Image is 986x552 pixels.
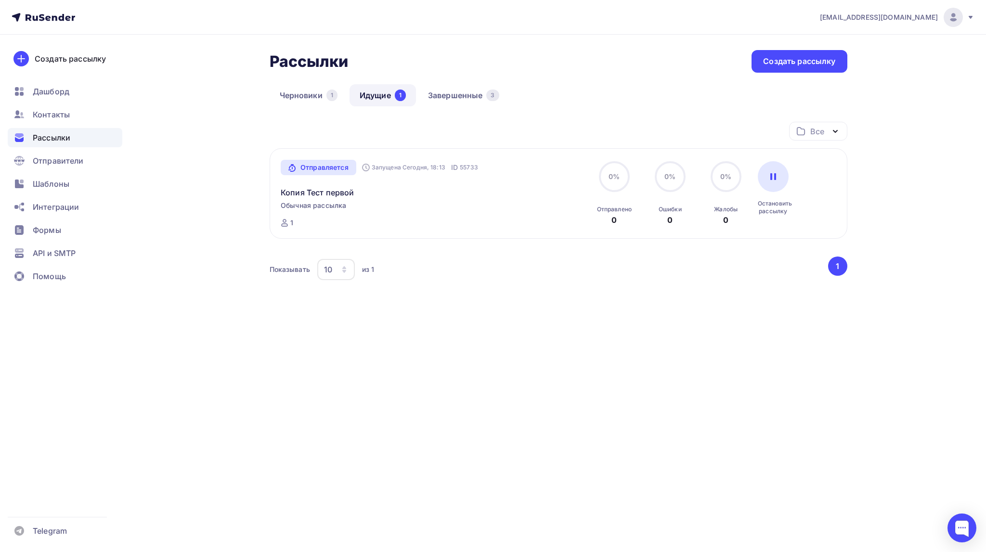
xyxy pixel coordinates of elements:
[33,247,76,259] span: API и SMTP
[758,200,789,215] div: Остановить рассылку
[720,172,731,180] span: 0%
[460,163,478,172] span: 55733
[418,84,509,106] a: Завершенные3
[281,201,346,210] span: Обычная рассылка
[33,224,61,236] span: Формы
[763,56,835,67] div: Создать рассылку
[8,82,122,101] a: Дашборд
[611,214,617,226] div: 0
[362,164,445,171] div: Запущена Сегодня, 18:13
[714,205,738,213] div: Жалобы
[789,122,847,141] button: Все
[597,205,632,213] div: Отправлено
[820,8,974,27] a: [EMAIL_ADDRESS][DOMAIN_NAME]
[281,160,356,175] a: Отправляется
[317,258,355,281] button: 10
[33,201,79,213] span: Интеграции
[33,525,67,537] span: Telegram
[395,90,406,101] div: 1
[270,265,310,274] div: Показывать
[8,220,122,240] a: Формы
[33,270,66,282] span: Помощь
[8,128,122,147] a: Рассылки
[33,86,69,97] span: Дашборд
[281,187,354,198] a: Копия Тест первой
[664,172,675,180] span: 0%
[362,265,375,274] div: из 1
[451,163,458,172] span: ID
[8,151,122,170] a: Отправители
[8,105,122,124] a: Контакты
[350,84,416,106] a: Идущие1
[667,214,673,226] div: 0
[8,174,122,193] a: Шаблоны
[326,90,337,101] div: 1
[723,214,728,226] div: 0
[33,132,70,143] span: Рассылки
[659,205,682,213] div: Ошибки
[820,13,938,22] span: [EMAIL_ADDRESS][DOMAIN_NAME]
[486,90,499,101] div: 3
[270,52,349,71] h2: Рассылки
[324,264,332,275] div: 10
[826,257,847,276] ul: Pagination
[609,172,620,180] span: 0%
[33,178,69,190] span: Шаблоны
[33,155,84,167] span: Отправители
[290,218,293,228] div: 1
[828,257,847,276] button: Go to page 1
[810,126,824,137] div: Все
[33,109,70,120] span: Контакты
[270,84,348,106] a: Черновики1
[35,53,106,64] div: Создать рассылку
